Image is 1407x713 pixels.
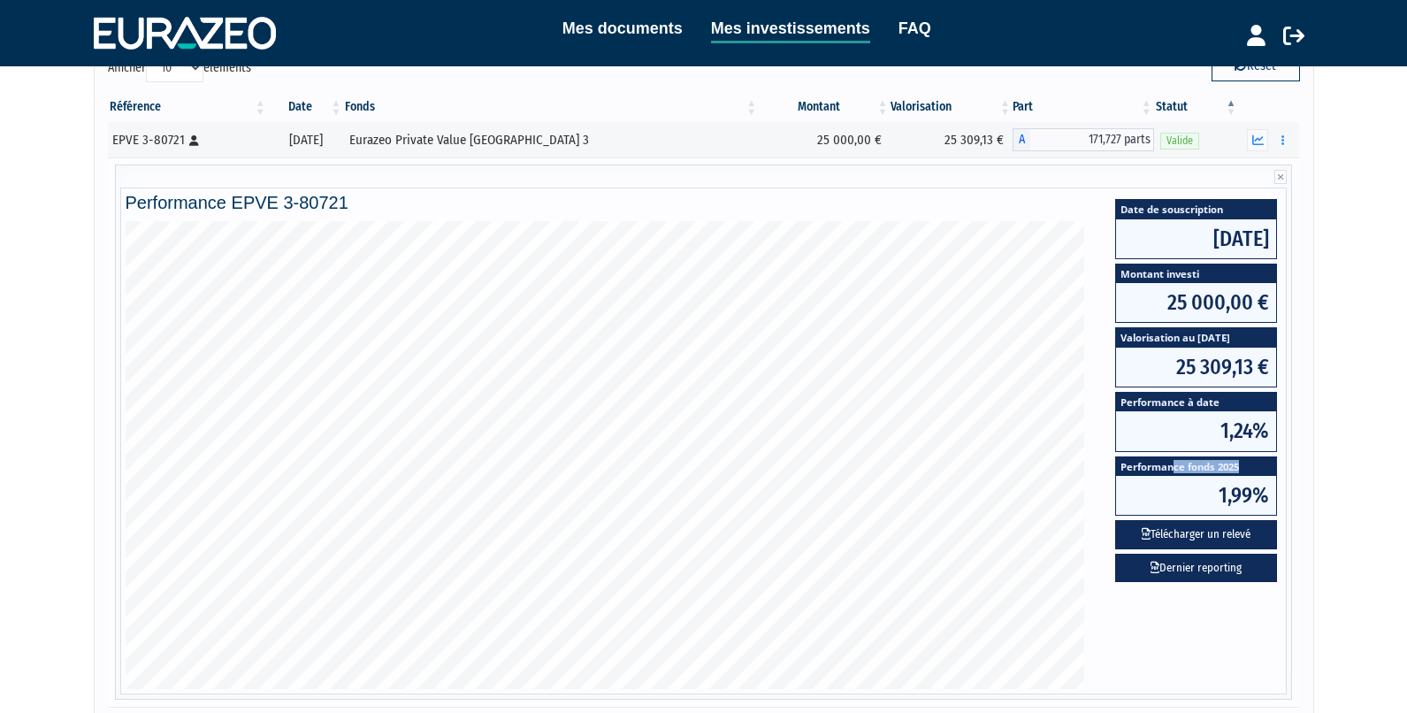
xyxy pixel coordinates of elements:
span: Performance fonds 2025 [1116,457,1276,476]
span: 1,99% [1116,476,1276,515]
span: Valorisation au [DATE] [1116,328,1276,347]
th: Référence : activer pour trier la colonne par ordre croissant [108,92,268,122]
span: 25 309,13 € [1116,348,1276,387]
div: [DATE] [274,131,338,149]
a: Mes investissements [711,16,870,43]
span: Date de souscription [1116,200,1276,218]
span: 1,24% [1116,411,1276,450]
th: Statut : activer pour trier la colonne par ordre d&eacute;croissant [1154,92,1239,122]
span: 171,727 parts [1030,128,1154,151]
span: Performance à date [1116,393,1276,411]
a: Dernier reporting [1115,554,1277,583]
span: Montant investi [1116,264,1276,283]
th: Valorisation: activer pour trier la colonne par ordre croissant [891,92,1013,122]
img: 1732889491-logotype_eurazeo_blanc_rvb.png [94,17,276,49]
select: Afficheréléments [146,52,203,82]
h4: Performance EPVE 3-80721 [126,193,1282,212]
span: A [1013,128,1030,151]
a: Mes documents [562,16,683,41]
td: 25 000,00 € [759,122,890,157]
button: Reset [1212,52,1300,80]
th: Fonds: activer pour trier la colonne par ordre croissant [343,92,759,122]
div: EPVE 3-80721 [112,131,262,149]
button: Télécharger un relevé [1115,520,1277,549]
th: Montant: activer pour trier la colonne par ordre croissant [759,92,890,122]
a: FAQ [898,16,931,41]
label: Afficher éléments [108,52,251,82]
span: 25 000,00 € [1116,283,1276,322]
td: 25 309,13 € [891,122,1013,157]
span: Valide [1160,133,1199,149]
div: Eurazeo Private Value [GEOGRAPHIC_DATA] 3 [349,131,753,149]
th: Date: activer pour trier la colonne par ordre croissant [268,92,344,122]
div: A - Eurazeo Private Value Europe 3 [1013,128,1154,151]
i: [Français] Personne physique [189,135,199,146]
th: Part: activer pour trier la colonne par ordre croissant [1013,92,1154,122]
span: [DATE] [1116,219,1276,258]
